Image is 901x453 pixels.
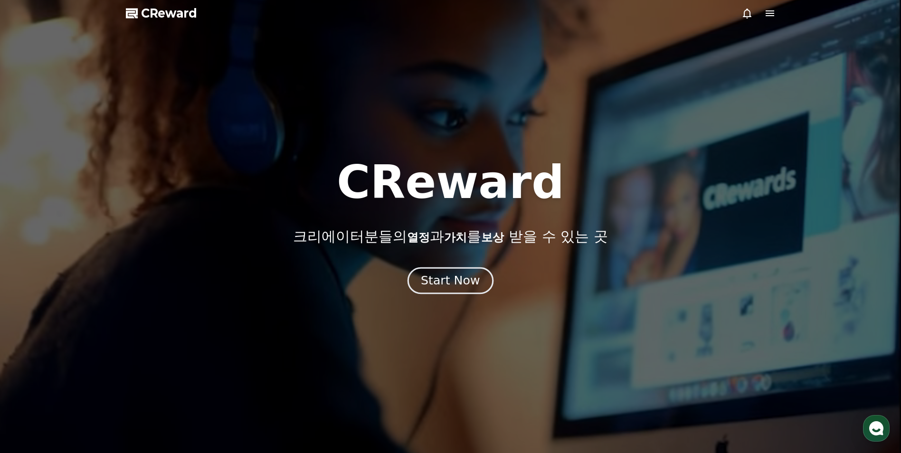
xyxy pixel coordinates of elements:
span: CReward [141,6,197,21]
a: 대화 [63,301,123,325]
h1: CReward [337,160,564,205]
span: 설정 [147,315,158,323]
a: CReward [126,6,197,21]
span: 대화 [87,316,98,323]
a: Start Now [409,277,492,286]
p: 크리에이터분들의 과 를 받을 수 있는 곳 [293,228,607,245]
a: 설정 [123,301,182,325]
a: 홈 [3,301,63,325]
button: Start Now [408,267,493,294]
span: 보상 [481,231,504,244]
span: 열정 [407,231,430,244]
div: Start Now [421,273,480,289]
span: 홈 [30,315,36,323]
span: 가치 [444,231,467,244]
